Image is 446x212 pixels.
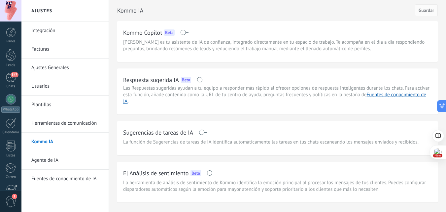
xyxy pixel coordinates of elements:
[12,194,17,199] span: 2
[31,133,102,151] a: Kommo IA
[21,114,109,133] li: Herramientas de comunicación
[190,170,201,176] div: Beta
[21,77,109,96] li: Usuarios
[123,85,429,105] span: Las Respuestas sugeridas ayudan a tu equipo a responder más rápido al ofrecer opciones de respues...
[21,21,109,40] li: Integración
[31,77,102,96] a: Usuarios
[181,77,191,83] div: Beta
[123,92,426,105] a: Fuentes de conocimiento de IA
[1,130,20,135] div: Calendario
[31,151,102,170] a: Agente de IA
[1,39,20,44] div: Panel
[123,169,189,177] h2: El Análisis de sentimiento
[21,96,109,114] li: Plantillas
[123,139,419,146] span: La función de Sugerencias de tareas de IA identifica automáticamente las tareas en tus chats esca...
[1,106,20,113] div: WhatsApp
[123,76,179,84] h2: Respuesta sugerida IA
[123,39,432,52] span: [PERSON_NAME] es tu asistente de IA de confianza, integrado directamente en tu espacio de trabajo...
[11,72,18,77] span: 347
[1,153,20,158] div: Listas
[123,128,193,137] h2: Sugerencias de tareas de IA
[21,40,109,59] li: Facturas
[21,59,109,77] li: Ajustes Generales
[31,170,102,188] a: Fuentes de conocimiento de IA
[31,40,102,59] a: Facturas
[31,21,102,40] a: Integración
[164,29,174,36] div: Beta
[1,84,20,89] div: Chats
[123,28,162,37] h2: Kommo Copilot
[415,4,438,16] button: Guardar
[123,180,432,193] span: La herramienta de análisis de sentimiento de Kommo identifica la emoción principal al procesar lo...
[21,151,109,170] li: Agente de IA
[31,114,102,133] a: Herramientas de comunicación
[117,4,415,17] h2: Kommo IA
[1,63,20,67] div: Leads
[21,170,109,188] li: Fuentes de conocimiento de IA
[31,59,102,77] a: Ajustes Generales
[21,133,109,151] li: Kommo IA
[31,96,102,114] a: Plantillas
[419,8,434,13] span: Guardar
[1,175,20,179] div: Correo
